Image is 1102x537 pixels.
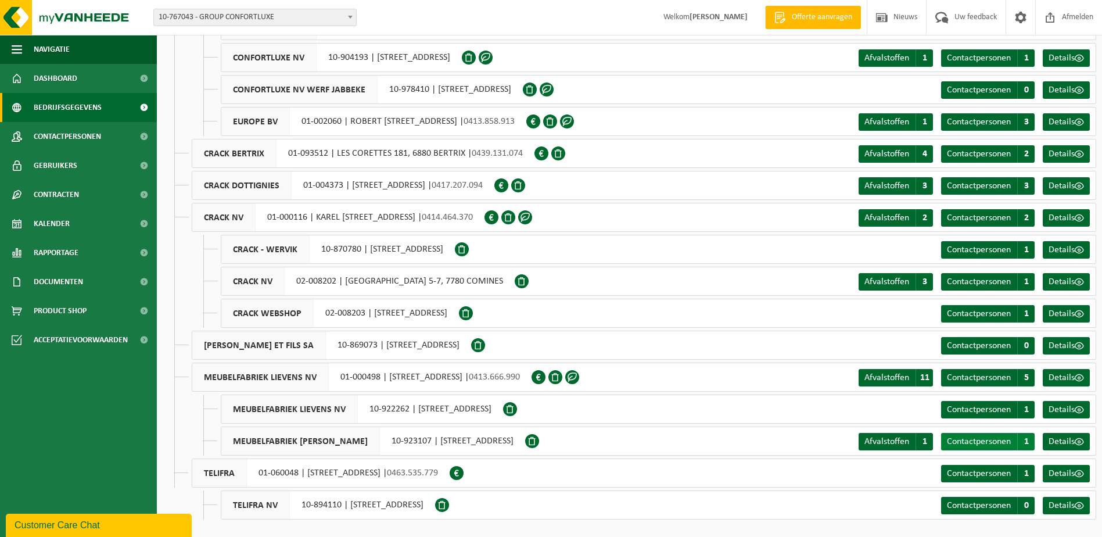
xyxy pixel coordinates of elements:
[1049,501,1075,510] span: Details
[34,64,77,93] span: Dashboard
[34,296,87,325] span: Product Shop
[1017,241,1035,259] span: 1
[916,433,933,450] span: 1
[1043,241,1090,259] a: Details
[941,113,1035,131] a: Contactpersonen 3
[916,369,933,386] span: 11
[1049,437,1075,446] span: Details
[221,43,462,72] div: 10-904193 | [STREET_ADDRESS]
[864,373,909,382] span: Afvalstoffen
[947,245,1011,255] span: Contactpersonen
[916,145,933,163] span: 4
[221,44,317,71] span: CONFORTLUXE NV
[1049,245,1075,255] span: Details
[947,277,1011,287] span: Contactpersonen
[221,108,290,135] span: EUROPE BV
[1017,337,1035,355] span: 0
[34,180,79,209] span: Contracten
[1049,309,1075,318] span: Details
[34,325,128,355] span: Acceptatievoorwaarden
[941,465,1035,482] a: Contactpersonen 1
[34,238,78,267] span: Rapportage
[1043,369,1090,386] a: Details
[864,149,909,159] span: Afvalstoffen
[1049,341,1075,350] span: Details
[947,405,1011,414] span: Contactpersonen
[941,177,1035,195] a: Contactpersonen 3
[221,267,515,296] div: 02-008202 | [GEOGRAPHIC_DATA] 5-7, 7780 COMINES
[1017,433,1035,450] span: 1
[432,181,483,190] span: 0417.207.094
[947,149,1011,159] span: Contactpersonen
[947,213,1011,223] span: Contactpersonen
[192,331,471,360] div: 10-869073 | [STREET_ADDRESS]
[1043,305,1090,323] a: Details
[947,117,1011,127] span: Contactpersonen
[1017,273,1035,291] span: 1
[192,171,292,199] span: CRACK DOTTIGNIES
[192,331,326,359] span: [PERSON_NAME] ET FILS SA
[6,511,194,537] iframe: chat widget
[153,9,357,26] span: 10-767043 - GROUP CONFORTLUXE
[859,433,933,450] a: Afvalstoffen 1
[1043,337,1090,355] a: Details
[1043,81,1090,99] a: Details
[947,85,1011,95] span: Contactpersonen
[1017,81,1035,99] span: 0
[859,177,933,195] a: Afvalstoffen 3
[1017,497,1035,514] span: 0
[1043,49,1090,67] a: Details
[1049,85,1075,95] span: Details
[1049,117,1075,127] span: Details
[941,241,1035,259] a: Contactpersonen 1
[221,427,380,455] span: MEUBELFABRIEK [PERSON_NAME]
[947,181,1011,191] span: Contactpersonen
[221,107,526,136] div: 01-002060 | ROBERT [STREET_ADDRESS] |
[1043,177,1090,195] a: Details
[221,491,435,520] div: 10-894110 | [STREET_ADDRESS]
[221,235,310,263] span: CRACK - WERVIK
[947,501,1011,510] span: Contactpersonen
[34,209,70,238] span: Kalender
[789,12,855,23] span: Offerte aanvragen
[1043,145,1090,163] a: Details
[941,369,1035,386] a: Contactpersonen 5
[1049,213,1075,223] span: Details
[154,9,356,26] span: 10-767043 - GROUP CONFORTLUXE
[859,369,933,386] a: Afvalstoffen 11
[192,363,329,391] span: MEUBELFABRIEK LIEVENS NV
[859,49,933,67] a: Afvalstoffen 1
[1043,433,1090,450] a: Details
[1049,149,1075,159] span: Details
[34,151,77,180] span: Gebruikers
[192,459,247,487] span: TELIFRA
[221,395,358,423] span: MEUBELFABRIEK LIEVENS NV
[221,299,314,327] span: CRACK WEBSHOP
[221,235,455,264] div: 10-870780 | [STREET_ADDRESS]
[192,139,277,167] span: CRACK BERTRIX
[864,181,909,191] span: Afvalstoffen
[864,277,909,287] span: Afvalstoffen
[221,299,459,328] div: 02-008203 | [STREET_ADDRESS]
[34,35,70,64] span: Navigatie
[192,363,532,392] div: 01-000498 | [STREET_ADDRESS] |
[947,373,1011,382] span: Contactpersonen
[1017,369,1035,386] span: 5
[941,433,1035,450] a: Contactpersonen 1
[941,337,1035,355] a: Contactpersonen 0
[947,341,1011,350] span: Contactpersonen
[1049,53,1075,63] span: Details
[192,459,450,488] div: 01-060048 | [STREET_ADDRESS] |
[916,49,933,67] span: 1
[1049,277,1075,287] span: Details
[1017,113,1035,131] span: 3
[1043,209,1090,227] a: Details
[1043,113,1090,131] a: Details
[916,113,933,131] span: 1
[690,13,748,22] strong: [PERSON_NAME]
[1043,401,1090,418] a: Details
[1017,177,1035,195] span: 3
[947,53,1011,63] span: Contactpersonen
[1049,469,1075,478] span: Details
